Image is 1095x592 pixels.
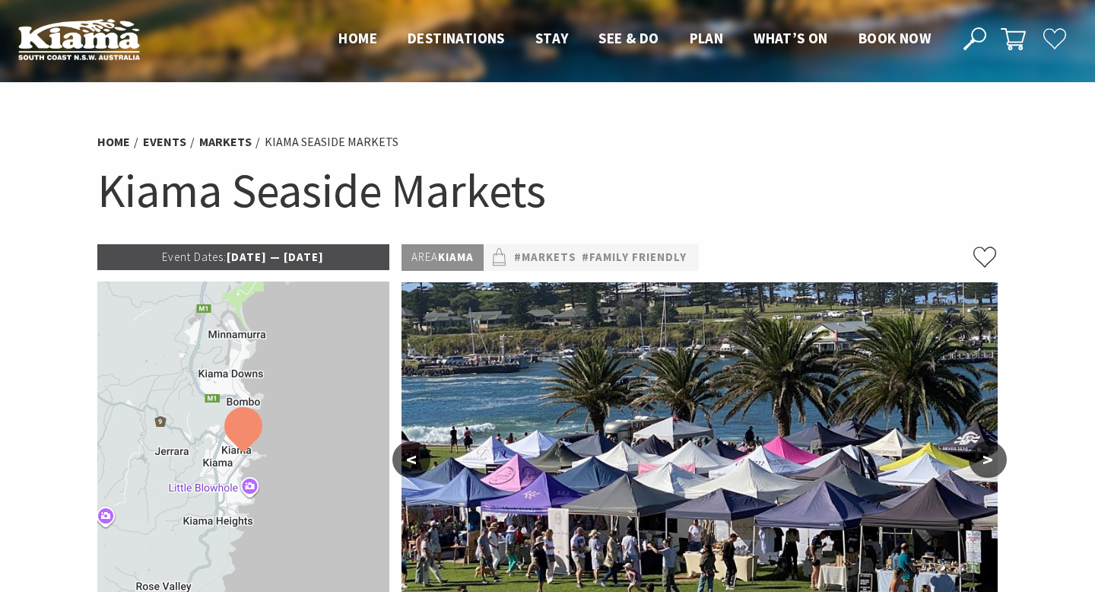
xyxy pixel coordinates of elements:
span: Event Dates: [162,250,227,264]
a: #Markets [514,248,576,267]
span: Home [338,29,377,47]
h1: Kiama Seaside Markets [97,160,998,221]
span: Area [411,250,438,264]
a: Home [97,134,130,150]
span: What’s On [754,29,828,47]
a: #Family Friendly [582,248,687,267]
a: Events [143,134,186,150]
p: [DATE] — [DATE] [97,244,389,270]
span: Plan [690,29,724,47]
button: < [392,441,430,478]
a: Markets [199,134,252,150]
span: Destinations [408,29,505,47]
button: > [969,441,1007,478]
span: See & Do [598,29,659,47]
span: Stay [535,29,569,47]
nav: Main Menu [323,27,946,52]
img: Kiama Logo [18,18,140,60]
span: Book now [859,29,931,47]
li: Kiama Seaside Markets [265,132,398,152]
p: Kiama [401,244,484,271]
